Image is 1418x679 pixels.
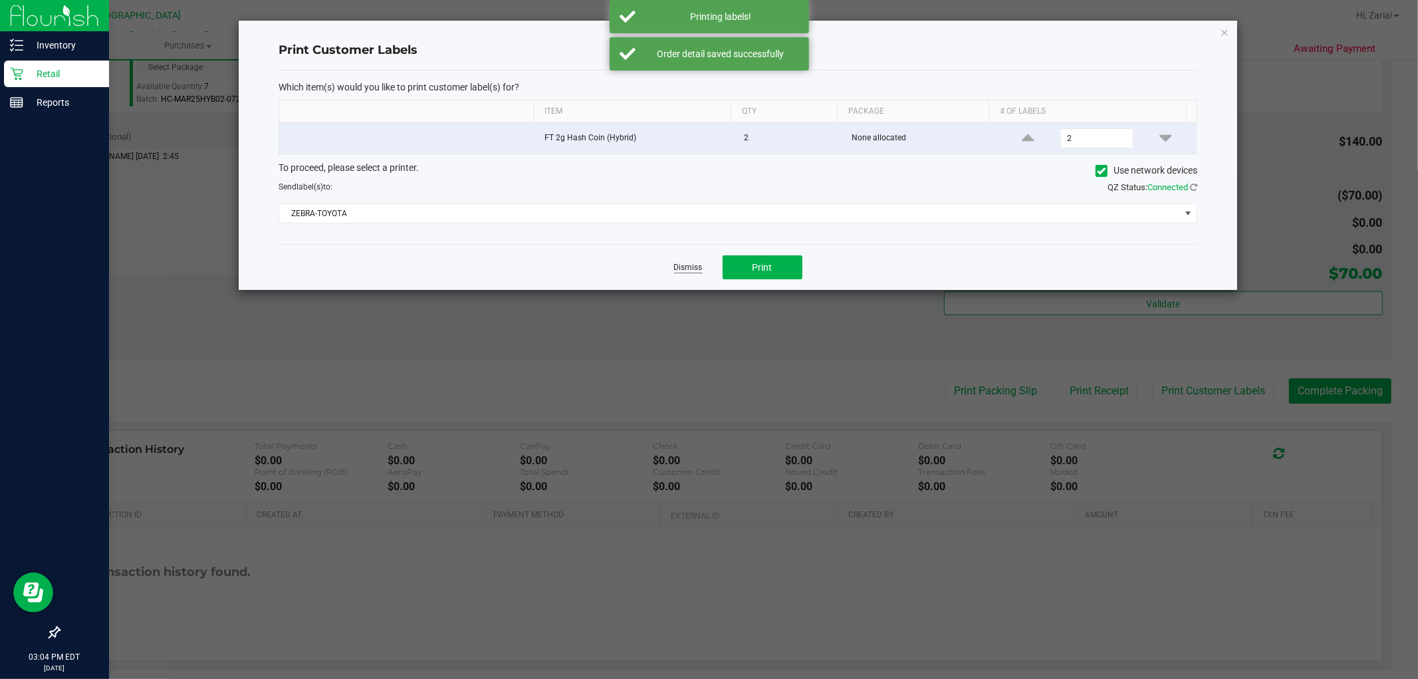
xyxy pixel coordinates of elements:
th: # of labels [989,100,1185,123]
iframe: Resource center [13,573,53,612]
div: Order detail saved successfully [643,47,799,61]
span: Send to: [279,182,332,192]
span: Connected [1147,182,1188,192]
p: Retail [23,66,103,82]
p: Reports [23,94,103,110]
h4: Print Customer Labels [279,42,1197,59]
inline-svg: Reports [10,96,23,109]
div: To proceed, please select a printer. [269,161,1207,181]
a: Dismiss [674,262,703,273]
span: Print [753,262,772,273]
inline-svg: Inventory [10,39,23,52]
div: Printing labels! [643,10,799,23]
th: Qty [731,100,837,123]
p: Inventory [23,37,103,53]
button: Print [723,255,802,279]
td: FT 2g Hash Coin (Hybrid) [536,123,736,154]
th: Item [534,100,731,123]
td: None allocated [844,123,997,154]
p: 03:04 PM EDT [6,651,103,663]
th: Package [837,100,989,123]
p: Which item(s) would you like to print customer label(s) for? [279,81,1197,93]
span: label(s) [296,182,323,192]
span: ZEBRA-TOYOTA [279,204,1180,223]
td: 2 [736,123,844,154]
span: QZ Status: [1108,182,1197,192]
label: Use network devices [1096,164,1197,178]
inline-svg: Retail [10,67,23,80]
p: [DATE] [6,663,103,673]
